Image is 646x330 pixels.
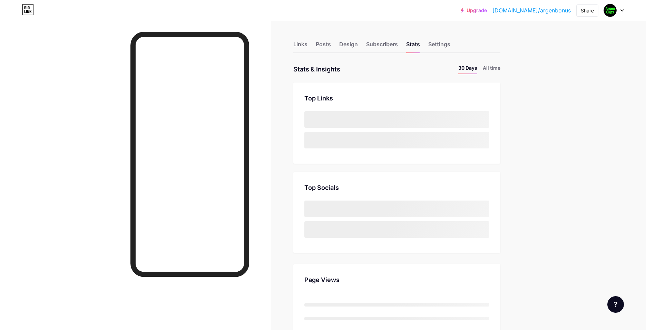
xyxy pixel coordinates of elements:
div: Links [293,40,307,52]
div: Design [339,40,358,52]
div: Share [581,7,594,14]
div: Top Socials [304,183,489,192]
div: Subscribers [366,40,398,52]
li: 30 Days [458,64,477,74]
div: Posts [316,40,331,52]
img: ocultoshorts [604,4,617,17]
div: Stats [406,40,420,52]
div: Settings [428,40,450,52]
div: Stats & Insights [293,64,340,74]
li: All time [483,64,500,74]
div: Page Views [304,275,489,284]
div: Top Links [304,94,489,103]
a: [DOMAIN_NAME]/argenbonus [492,6,571,14]
a: Upgrade [461,8,487,13]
